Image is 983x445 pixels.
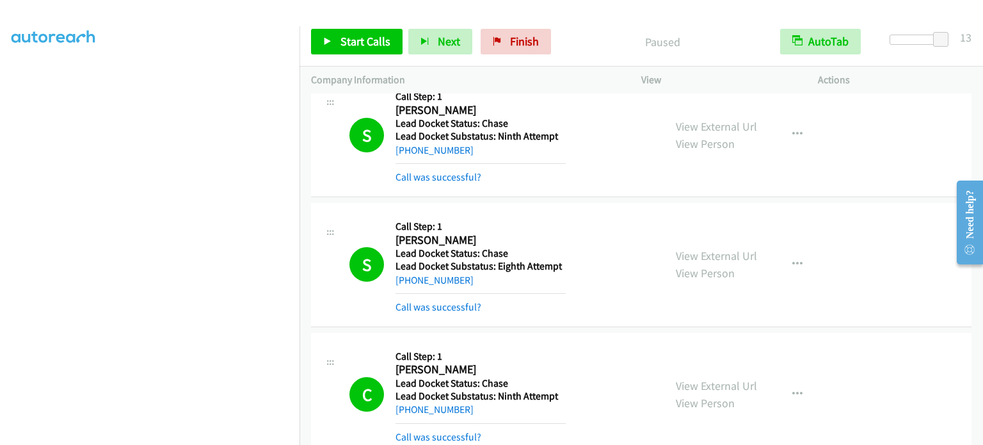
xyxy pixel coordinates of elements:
h1: S [349,118,384,152]
h5: Lead Docket Status: Chase [396,377,566,390]
a: Finish [481,29,551,54]
h5: Lead Docket Substatus: Ninth Attempt [396,390,566,403]
p: Paused [568,33,757,51]
a: View Person [676,266,735,280]
h2: [PERSON_NAME] [396,103,566,118]
a: View External Url [676,119,757,134]
h5: Call Step: 1 [396,90,566,103]
a: View External Url [676,248,757,263]
a: [PHONE_NUMBER] [396,403,474,416]
h2: [PERSON_NAME] [396,362,566,377]
h5: Lead Docket Substatus: Eighth Attempt [396,260,566,273]
span: Start Calls [340,34,390,49]
h1: C [349,377,384,412]
a: View Person [676,396,735,410]
iframe: Resource Center [947,172,983,273]
h5: Lead Docket Status: Chase [396,247,566,260]
h1: S [349,247,384,282]
h2: [PERSON_NAME] [396,233,566,248]
h5: Lead Docket Substatus: Ninth Attempt [396,130,566,143]
h5: Call Step: 1 [396,350,566,363]
a: Call was successful? [396,171,481,183]
p: Actions [818,72,971,88]
a: Start Calls [311,29,403,54]
div: 13 [960,29,971,46]
button: Next [408,29,472,54]
span: Finish [510,34,539,49]
button: AutoTab [780,29,861,54]
span: Next [438,34,460,49]
a: Call was successful? [396,431,481,443]
h5: Lead Docket Status: Chase [396,117,566,130]
p: Company Information [311,72,618,88]
a: [PHONE_NUMBER] [396,274,474,286]
a: View Person [676,136,735,151]
p: View [641,72,795,88]
a: View External Url [676,378,757,393]
a: Call was successful? [396,301,481,313]
a: [PHONE_NUMBER] [396,144,474,156]
h5: Call Step: 1 [396,220,566,233]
